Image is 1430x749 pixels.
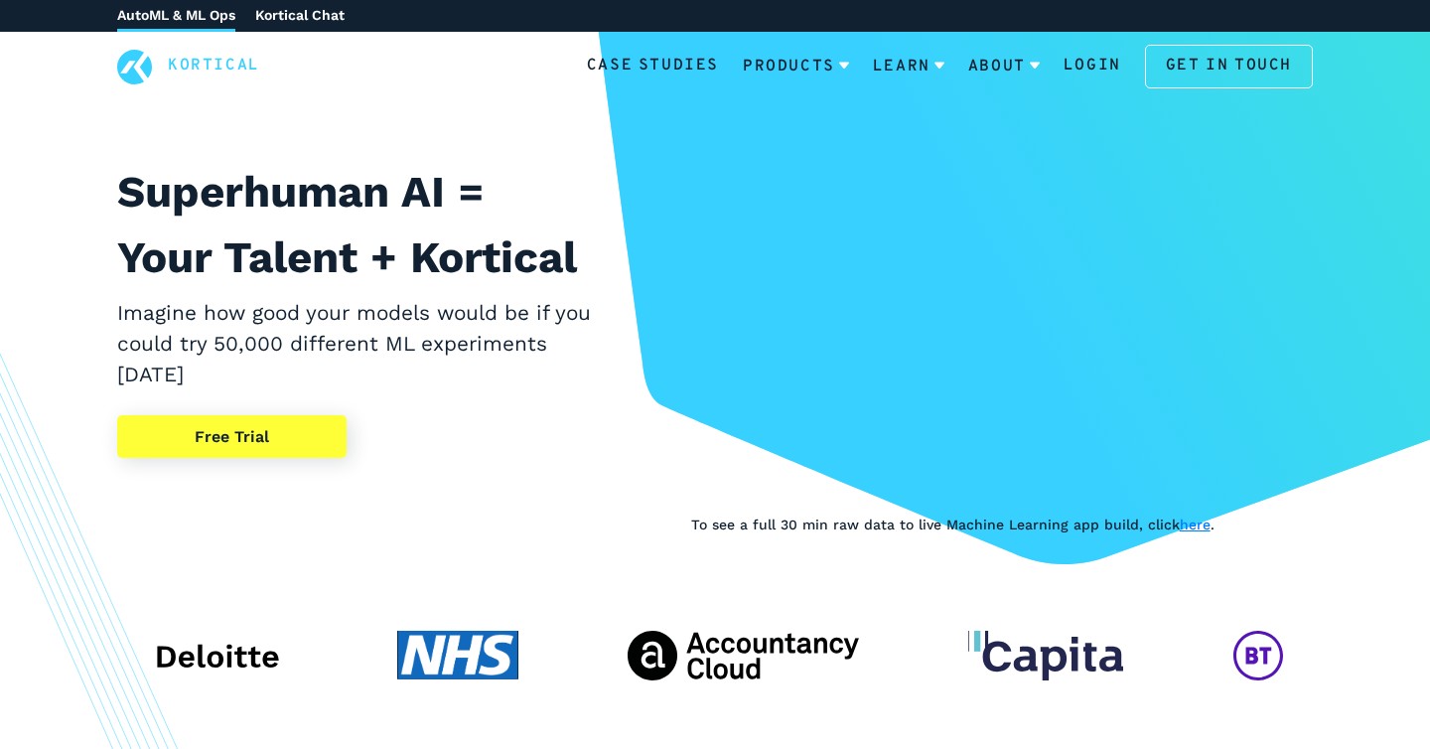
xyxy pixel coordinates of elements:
[168,54,260,79] a: Kortical
[873,41,944,92] a: Learn
[691,514,1313,535] p: To see a full 30 min raw data to live Machine Learning app build, click .
[117,159,596,290] h1: Superhuman AI = Your Talent + Kortical
[587,54,719,79] a: Case Studies
[147,631,287,680] img: Deloitte client logo
[968,41,1040,92] a: About
[1145,45,1313,88] a: Get in touch
[1064,54,1121,79] a: Login
[1180,517,1211,532] a: here
[117,415,347,459] a: Free Trial
[743,41,849,92] a: Products
[628,631,859,680] img: The Accountancy Cloud client logo
[397,631,518,680] img: NHS client logo
[117,298,596,391] h2: Imagine how good your models would be if you could try 50,000 different ML experiments [DATE]
[968,631,1123,680] img: Capita client logo
[1233,631,1283,680] img: BT Global Services client logo
[691,159,1313,509] iframe: YouTube video player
